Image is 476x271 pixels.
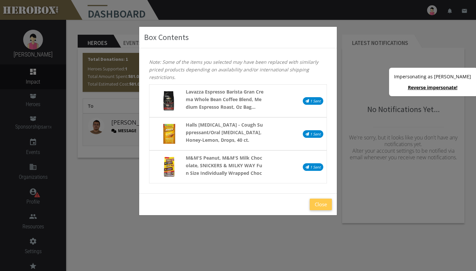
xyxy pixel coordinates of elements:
[164,157,175,177] img: 616k5G94YdL._AC_UL320_.jpg
[144,32,332,43] h3: Box Contents
[163,91,176,111] img: 61zJFyE6NNL._AC_UL320_.jpg
[186,121,264,144] strong: Halls [MEDICAL_DATA] - Cough Suppressant/Oral [MEDICAL_DATA], Honey-Lemon, Drops, 40 ct.
[186,88,264,111] strong: Lavazza Espresso Barista Gran Crema Whole Bean Coffee Blend, Medium Espresso Roast, Oz Bag...
[163,124,176,144] img: 71wj7dNRktL._AC_UL320_.jpg
[149,58,327,81] p: Note: Some of the items you selected may have been replaced with similarly priced products depend...
[186,154,264,184] strong: M&M'S Peanut, M&M'S Milk Chocolate, SNICKERS & MILKY WAY Fun Size Individually Wrapped Chocolate...
[310,165,321,170] i: 1 Sent
[310,132,321,136] i: 1 Sent
[310,98,321,103] i: 1 Sent
[310,199,332,210] button: Close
